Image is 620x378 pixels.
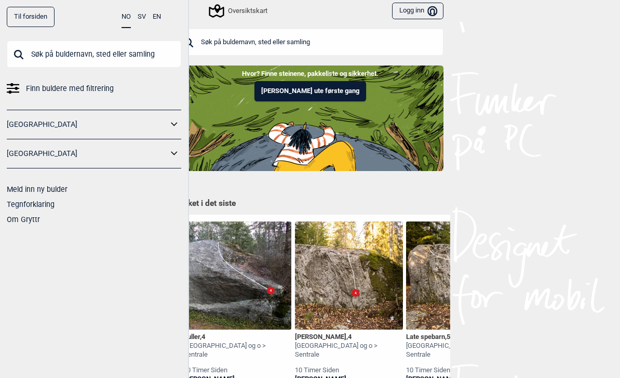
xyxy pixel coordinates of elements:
[138,7,146,27] button: SV
[183,342,291,359] div: [GEOGRAPHIC_DATA] og o > Sentrale
[295,333,403,342] div: [PERSON_NAME] ,
[348,333,352,341] span: 4
[392,3,443,20] button: Logg inn
[447,333,450,341] span: 5
[122,7,131,28] button: NO
[183,333,291,342] div: Ruller ,
[8,69,612,79] p: Hvor? Finne steinene, pakkeliste og sikkerhet.
[7,81,181,96] a: Finn buldere med filtrering
[254,81,366,101] button: [PERSON_NAME] ute første gang
[295,366,403,375] div: 10 timer siden
[201,333,205,341] span: 4
[183,366,291,375] div: 10 timer siden
[183,221,291,330] img: Ruller 201108
[7,215,40,224] a: Om Gryttr
[406,366,514,375] div: 10 timer siden
[295,221,403,330] img: Theo ri 210514
[26,81,114,96] span: Finn buldere med filtrering
[406,221,514,330] img: Late spebarn 210514
[177,29,443,56] input: Søk på buldernavn, sted eller samling
[295,342,403,359] div: [GEOGRAPHIC_DATA] og o > Sentrale
[7,146,168,161] a: [GEOGRAPHIC_DATA]
[7,41,181,68] input: Søk på buldernavn, sted eller samling
[153,7,161,27] button: EN
[7,117,168,132] a: [GEOGRAPHIC_DATA]
[177,198,443,210] h1: Ticket i det siste
[406,342,514,359] div: [GEOGRAPHIC_DATA] og o > Sentrale
[7,7,55,27] a: Til forsiden
[177,66,443,171] img: Indoor to outdoor
[7,200,55,208] a: Tegnforklaring
[7,185,68,193] a: Meld inn ny bulder
[406,333,514,342] div: Late spebarn ,
[210,5,267,17] div: Oversiktskart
